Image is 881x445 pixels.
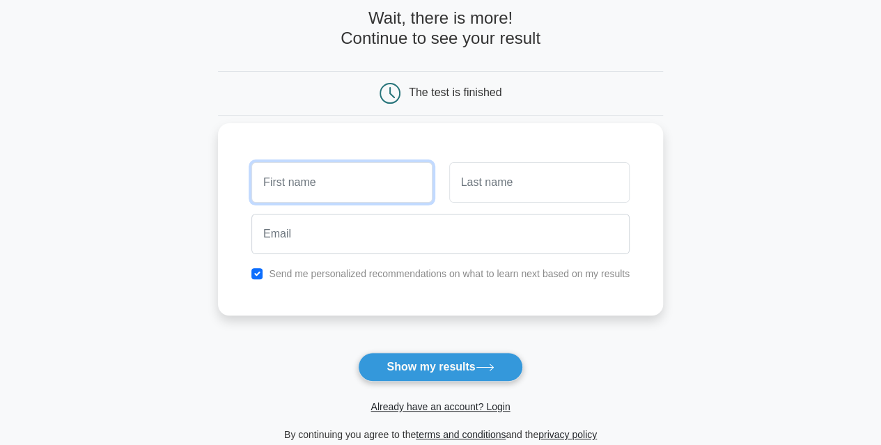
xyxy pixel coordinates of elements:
[251,214,630,254] input: Email
[371,401,510,412] a: Already have an account? Login
[218,8,663,49] h4: Wait, there is more! Continue to see your result
[251,162,432,203] input: First name
[358,352,522,382] button: Show my results
[449,162,630,203] input: Last name
[416,429,506,440] a: terms and conditions
[538,429,597,440] a: privacy policy
[409,86,501,98] div: The test is finished
[269,268,630,279] label: Send me personalized recommendations on what to learn next based on my results
[210,426,671,443] div: By continuing you agree to the and the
